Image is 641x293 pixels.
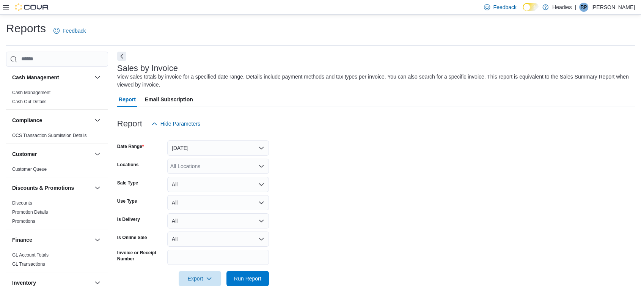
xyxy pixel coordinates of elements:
[117,162,139,168] label: Locations
[117,143,144,150] label: Date Range
[12,166,47,172] span: Customer Queue
[12,279,91,287] button: Inventory
[12,167,47,172] a: Customer Queue
[12,133,87,138] a: OCS Transaction Submission Details
[93,278,102,287] button: Inventory
[6,250,108,272] div: Finance
[493,3,516,11] span: Feedback
[12,150,37,158] h3: Customer
[12,99,47,105] span: Cash Out Details
[183,271,217,286] span: Export
[12,184,91,192] button: Discounts & Promotions
[12,74,91,81] button: Cash Management
[6,198,108,229] div: Discounts & Promotions
[12,236,32,244] h3: Finance
[167,213,269,228] button: All
[12,279,36,287] h3: Inventory
[6,165,108,177] div: Customer
[12,132,87,139] span: OCS Transaction Submission Details
[12,252,49,258] a: GL Account Totals
[167,195,269,210] button: All
[12,261,45,267] span: GL Transactions
[12,219,35,224] a: Promotions
[148,116,203,131] button: Hide Parameters
[167,232,269,247] button: All
[117,180,138,186] label: Sale Type
[12,236,91,244] button: Finance
[117,73,631,89] div: View sales totals by invoice for a specified date range. Details include payment methods and tax ...
[117,52,126,61] button: Next
[93,116,102,125] button: Compliance
[12,150,91,158] button: Customer
[552,3,572,12] p: Headies
[160,120,200,128] span: Hide Parameters
[117,198,137,204] label: Use Type
[581,3,587,12] span: RP
[93,183,102,192] button: Discounts & Promotions
[226,271,269,286] button: Run Report
[12,117,42,124] h3: Compliance
[579,3,588,12] div: Randy Pinto
[117,235,147,241] label: Is Online Sale
[6,131,108,143] div: Compliance
[12,74,59,81] h3: Cash Management
[63,27,86,35] span: Feedback
[575,3,576,12] p: |
[12,90,50,96] span: Cash Management
[6,88,108,109] div: Cash Management
[119,92,136,107] span: Report
[6,21,46,36] h1: Reports
[117,250,164,262] label: Invoice or Receipt Number
[167,177,269,192] button: All
[591,3,635,12] p: [PERSON_NAME]
[234,275,261,282] span: Run Report
[258,163,264,169] button: Open list of options
[12,90,50,95] a: Cash Management
[12,218,35,224] span: Promotions
[12,209,48,215] span: Promotion Details
[167,140,269,156] button: [DATE]
[117,64,178,73] h3: Sales by Invoice
[12,200,32,206] a: Discounts
[12,210,48,215] a: Promotion Details
[15,3,49,11] img: Cova
[50,23,89,38] a: Feedback
[12,184,74,192] h3: Discounts & Promotions
[179,271,221,286] button: Export
[93,235,102,244] button: Finance
[145,92,193,107] span: Email Subscription
[93,73,102,82] button: Cash Management
[12,99,47,104] a: Cash Out Details
[117,216,140,222] label: Is Delivery
[523,3,539,11] input: Dark Mode
[12,117,91,124] button: Compliance
[12,261,45,267] a: GL Transactions
[93,150,102,159] button: Customer
[117,119,142,128] h3: Report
